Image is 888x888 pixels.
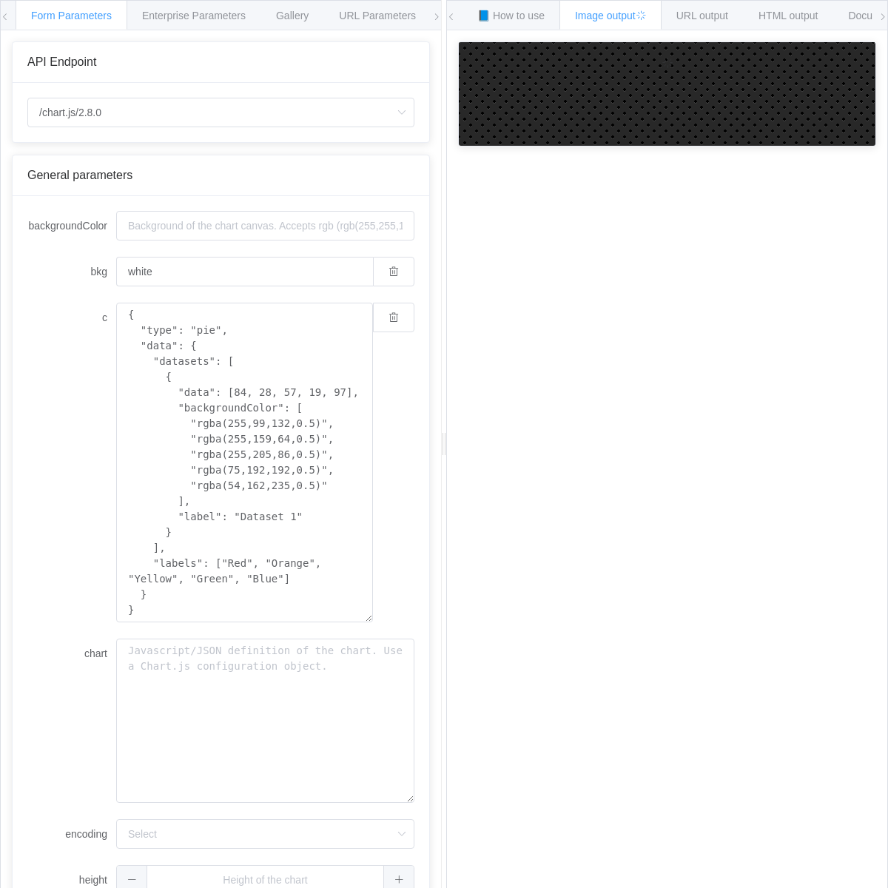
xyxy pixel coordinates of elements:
span: 📘 How to use [477,10,545,21]
input: Background of the chart canvas. Accepts rgb (rgb(255,255,120)), colors (red), and url-encoded hex... [116,211,414,240]
span: Form Parameters [31,10,112,21]
label: bkg [27,257,116,286]
input: Select [27,98,414,127]
span: HTML output [758,10,818,21]
span: Image output [575,10,646,21]
span: Enterprise Parameters [142,10,246,21]
label: backgroundColor [27,211,116,240]
span: URL output [676,10,728,21]
span: API Endpoint [27,55,96,68]
span: URL Parameters [339,10,416,21]
label: encoding [27,819,116,849]
span: Gallery [276,10,309,21]
label: c [27,303,116,332]
label: chart [27,639,116,668]
input: Select [116,819,414,849]
span: General parameters [27,169,132,181]
input: Background of the chart canvas. Accepts rgb (rgb(255,255,120)), colors (red), and url-encoded hex... [116,257,373,286]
